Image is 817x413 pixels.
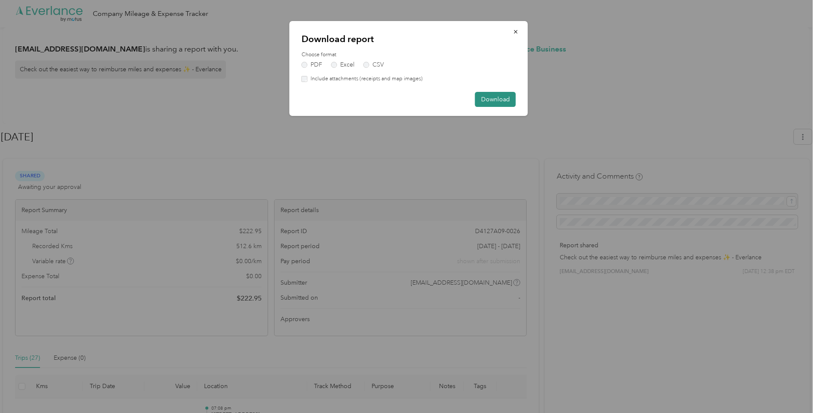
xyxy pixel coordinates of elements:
[302,51,516,59] label: Choose format
[308,75,423,83] label: Include attachments (receipts and map images)
[475,92,516,107] button: Download
[302,62,322,68] label: PDF
[331,62,354,68] label: Excel
[363,62,384,68] label: CSV
[302,33,516,45] p: Download report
